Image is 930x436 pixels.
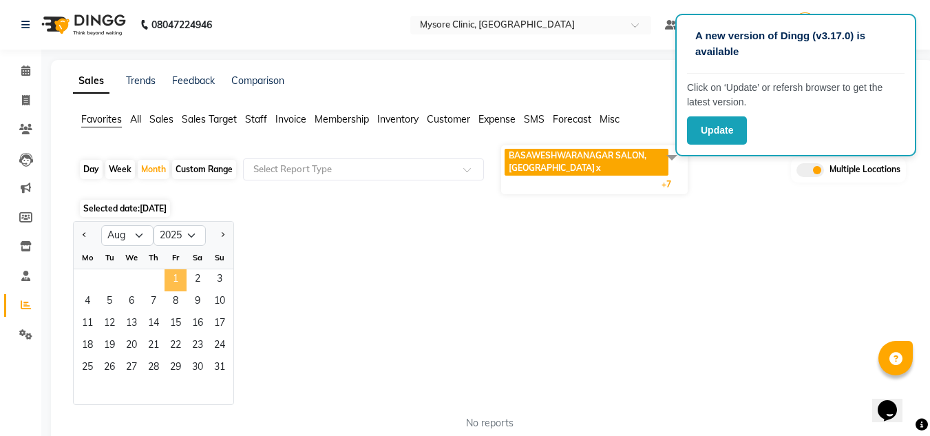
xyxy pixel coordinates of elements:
div: Sunday, August 17, 2025 [209,313,231,335]
a: Sales [73,69,109,94]
div: Monday, August 18, 2025 [76,335,98,357]
span: 17 [209,313,231,335]
span: Staff [245,113,267,125]
b: 08047224946 [151,6,212,44]
span: 18 [76,335,98,357]
div: Friday, August 8, 2025 [165,291,187,313]
div: Saturday, August 23, 2025 [187,335,209,357]
span: BASAWESHWARANAGAR SALON, [GEOGRAPHIC_DATA] [509,150,646,173]
span: 14 [142,313,165,335]
span: 31 [209,357,231,380]
div: Saturday, August 30, 2025 [187,357,209,380]
div: Sunday, August 31, 2025 [209,357,231,380]
div: Thursday, August 14, 2025 [142,313,165,335]
img: SUJAY [793,12,817,37]
span: 30 [187,357,209,380]
span: 27 [120,357,142,380]
div: Custom Range [172,160,236,179]
div: Tuesday, August 26, 2025 [98,357,120,380]
div: Monday, August 4, 2025 [76,291,98,313]
div: Saturday, August 9, 2025 [187,291,209,313]
select: Select month [101,225,154,246]
div: Saturday, August 16, 2025 [187,313,209,335]
div: Friday, August 22, 2025 [165,335,187,357]
span: 22 [165,335,187,357]
span: 28 [142,357,165,380]
div: Wednesday, August 27, 2025 [120,357,142,380]
span: Membership [315,113,369,125]
div: Month [138,160,169,179]
span: Misc [600,113,620,125]
span: Sales Target [182,113,237,125]
span: 10 [209,291,231,313]
div: Th [142,247,165,269]
div: Sunday, August 10, 2025 [209,291,231,313]
div: Tuesday, August 5, 2025 [98,291,120,313]
span: Customer [427,113,470,125]
img: logo [35,6,129,44]
div: Monday, August 25, 2025 [76,357,98,380]
span: 8 [165,291,187,313]
span: 20 [120,335,142,357]
button: Previous month [79,225,90,247]
div: Tu [98,247,120,269]
span: 6 [120,291,142,313]
a: x [595,163,601,173]
button: Next month [217,225,228,247]
span: 29 [165,357,187,380]
span: 11 [76,313,98,335]
div: Monday, August 11, 2025 [76,313,98,335]
span: Inventory [377,113,419,125]
span: All [130,113,141,125]
div: Thursday, August 21, 2025 [142,335,165,357]
span: 5 [98,291,120,313]
span: Expense [478,113,516,125]
span: 9 [187,291,209,313]
div: Wednesday, August 6, 2025 [120,291,142,313]
p: A new version of Dingg (v3.17.0) is available [695,28,896,59]
span: 12 [98,313,120,335]
div: Fr [165,247,187,269]
span: Favorites [81,113,122,125]
div: Thursday, August 7, 2025 [142,291,165,313]
div: Friday, August 15, 2025 [165,313,187,335]
span: No reports [466,416,514,430]
span: [DATE] [140,203,167,214]
a: Comparison [231,74,284,87]
span: 4 [76,291,98,313]
div: Tuesday, August 12, 2025 [98,313,120,335]
span: SMS [524,113,545,125]
button: Update [687,116,747,145]
span: Multiple Locations [829,163,900,177]
span: +7 [662,179,681,189]
span: Sales [149,113,173,125]
div: Day [80,160,103,179]
div: Saturday, August 2, 2025 [187,269,209,291]
span: 26 [98,357,120,380]
div: Sunday, August 24, 2025 [209,335,231,357]
span: 16 [187,313,209,335]
span: 25 [76,357,98,380]
div: Mo [76,247,98,269]
select: Select year [154,225,206,246]
div: Sa [187,247,209,269]
div: Su [209,247,231,269]
span: 21 [142,335,165,357]
div: Friday, August 1, 2025 [165,269,187,291]
span: 15 [165,313,187,335]
div: Wednesday, August 13, 2025 [120,313,142,335]
span: 19 [98,335,120,357]
span: 23 [187,335,209,357]
span: 3 [209,269,231,291]
div: Week [105,160,135,179]
a: Trends [126,74,156,87]
span: Invoice [275,113,306,125]
div: We [120,247,142,269]
div: Wednesday, August 20, 2025 [120,335,142,357]
div: Friday, August 29, 2025 [165,357,187,380]
div: Sunday, August 3, 2025 [209,269,231,291]
span: 1 [165,269,187,291]
span: Forecast [553,113,591,125]
div: Thursday, August 28, 2025 [142,357,165,380]
a: Feedback [172,74,215,87]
